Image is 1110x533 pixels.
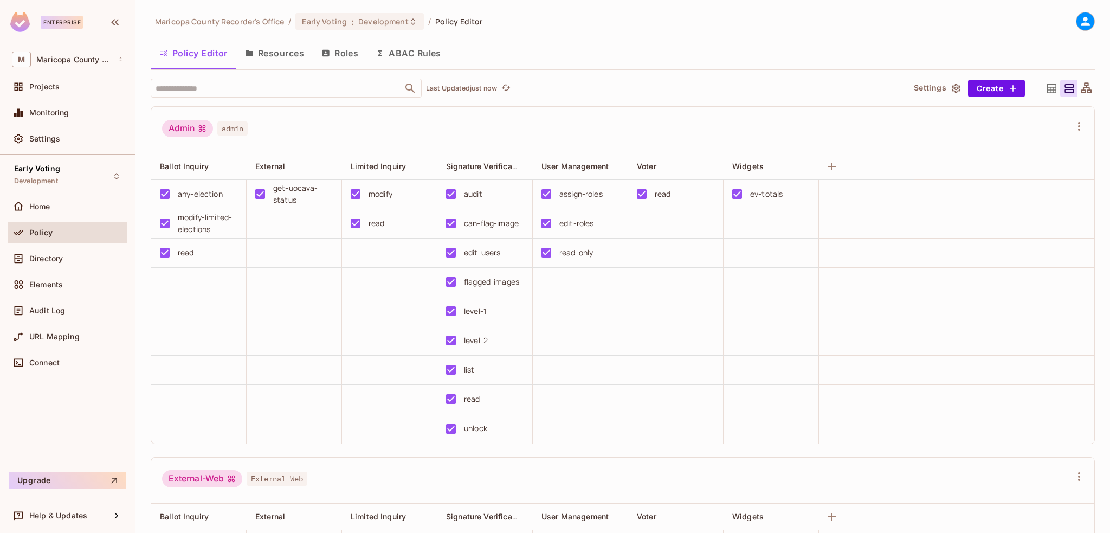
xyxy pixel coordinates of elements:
img: SReyMgAAAABJRU5ErkJggg== [10,12,30,32]
span: Signature Verification [446,511,526,522]
button: Resources [236,40,313,67]
span: Signature Verification [446,161,526,171]
div: Enterprise [41,16,83,29]
div: any-election [178,188,223,200]
span: Voter [637,162,656,171]
div: level-2 [464,335,488,346]
span: User Management [541,162,609,171]
span: : [351,17,354,26]
span: Elements [29,280,63,289]
div: audit [464,188,482,200]
div: list [464,364,475,376]
div: edit-users [464,247,501,259]
span: Widgets [732,512,764,521]
span: URL Mapping [29,332,80,341]
span: External-Web [247,472,307,486]
span: Projects [29,82,60,91]
div: get-uocava-status [273,182,333,206]
div: ev-totals [750,188,783,200]
span: Audit Log [29,306,65,315]
span: Ballot Inquiry [160,162,209,171]
span: Limited Inquiry [351,162,406,171]
span: Policy [29,228,53,237]
button: ABAC Rules [367,40,450,67]
div: modify-limited-elections [178,211,237,235]
span: Click to refresh data [497,82,512,95]
div: read [178,247,194,259]
div: flagged-images [464,276,519,288]
span: refresh [501,83,511,94]
span: External [255,512,285,521]
button: Roles [313,40,367,67]
div: Admin [162,120,213,137]
span: Settings [29,134,60,143]
span: Directory [29,254,63,263]
div: read-only [559,247,593,259]
button: Policy Editor [151,40,236,67]
div: External-Web [162,470,242,487]
div: level-1 [464,305,486,317]
span: Monitoring [29,108,69,117]
div: read [655,188,671,200]
span: Help & Updates [29,511,87,520]
span: Ballot Inquiry [160,512,209,521]
span: Development [358,16,408,27]
li: / [288,16,291,27]
span: Home [29,202,50,211]
span: Workspace: Maricopa County Recorder's Office [36,55,112,64]
span: the active workspace [155,16,284,27]
span: External [255,162,285,171]
span: Development [14,177,58,185]
button: Open [403,81,418,96]
span: Widgets [732,162,764,171]
div: read [369,217,385,229]
li: / [428,16,431,27]
span: Early Voting [14,164,60,173]
span: Early Voting [302,16,347,27]
div: unlock [464,422,487,434]
button: Upgrade [9,472,126,489]
span: Connect [29,358,60,367]
div: read [464,393,480,405]
button: Create [968,80,1025,97]
div: edit-roles [559,217,594,229]
span: Voter [637,512,656,521]
span: Policy Editor [435,16,483,27]
div: modify [369,188,392,200]
span: User Management [541,512,609,521]
span: Limited Inquiry [351,512,406,521]
button: refresh [499,82,512,95]
div: assign-roles [559,188,603,200]
p: Last Updated just now [426,84,497,93]
div: can-flag-image [464,217,519,229]
span: M [12,52,31,67]
span: admin [217,121,248,136]
button: Settings [909,80,964,97]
